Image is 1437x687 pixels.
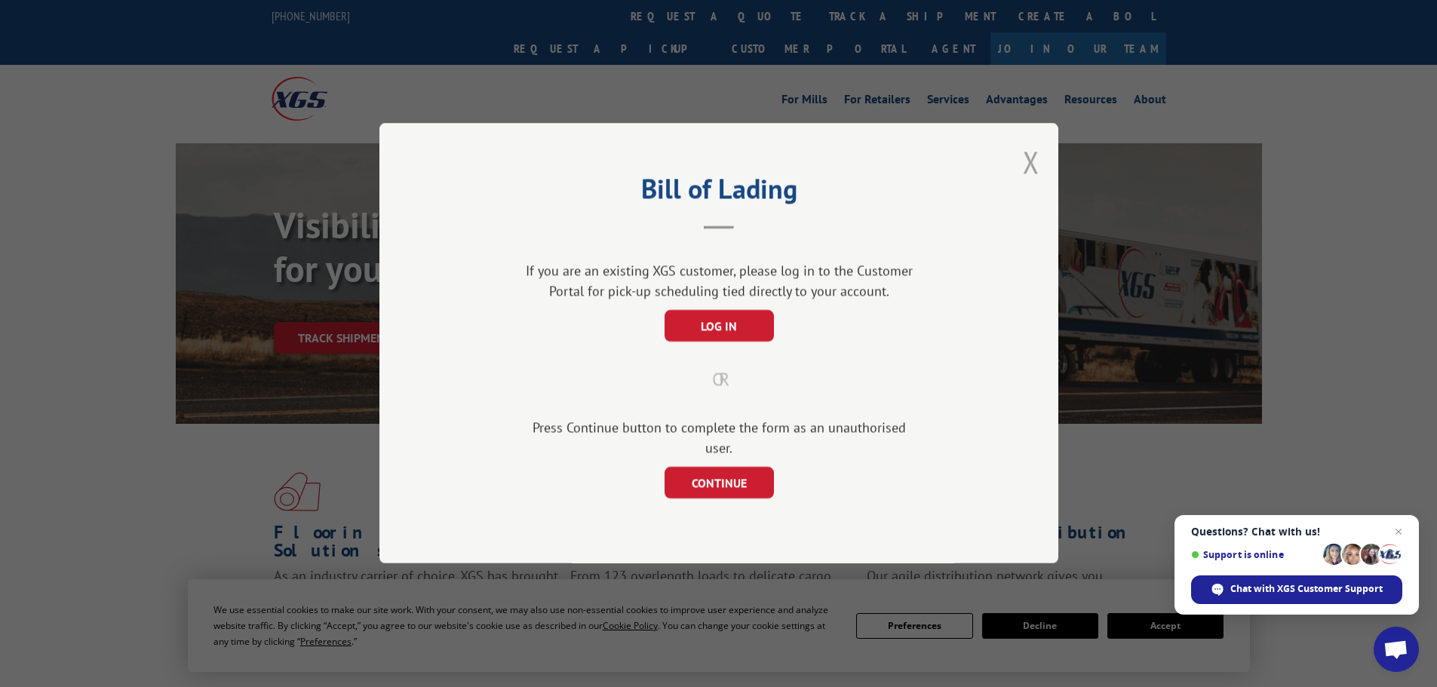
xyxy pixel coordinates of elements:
div: If you are an existing XGS customer, please log in to the Customer Portal for pick-up scheduling ... [519,261,919,302]
span: Questions? Chat with us! [1191,526,1402,538]
span: Chat with XGS Customer Support [1230,582,1383,596]
div: Chat with XGS Customer Support [1191,575,1402,604]
div: Press Continue button to complete the form as an unauthorised user. [519,418,919,459]
div: OR [455,367,983,394]
div: Open chat [1374,627,1419,672]
a: LOG IN [664,320,773,334]
button: LOG IN [664,311,773,342]
span: Support is online [1191,549,1318,560]
h2: Bill of Lading [455,178,983,207]
button: Close modal [1023,142,1039,182]
button: CONTINUE [664,468,773,499]
span: Close chat [1389,523,1408,541]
